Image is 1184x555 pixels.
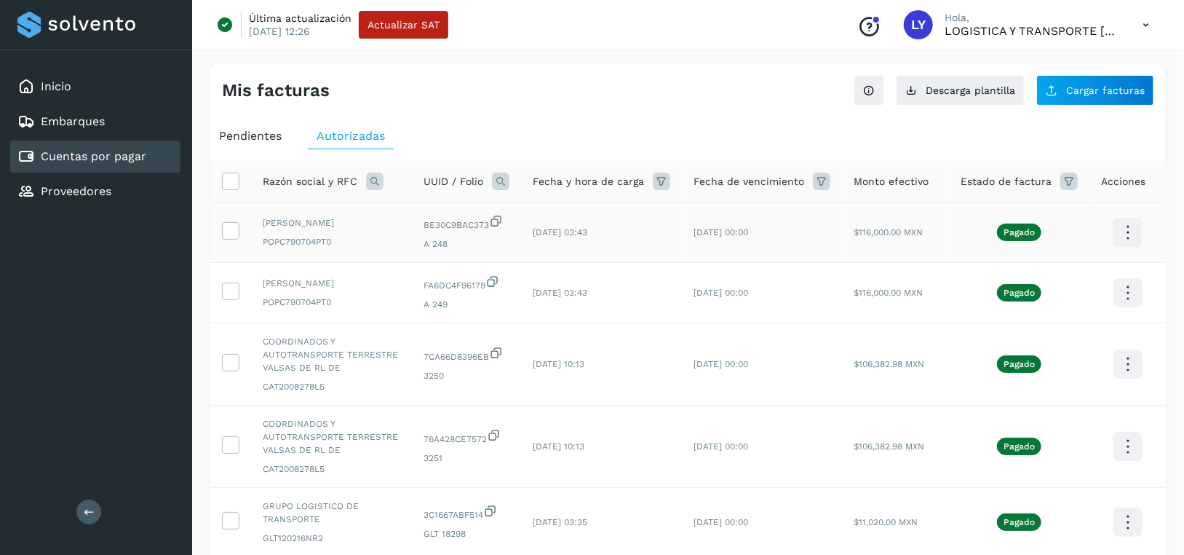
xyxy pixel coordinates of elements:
[424,428,509,446] span: 76A428CE7572
[896,75,1025,106] button: Descarga plantilla
[222,80,330,101] h4: Mis facturas
[533,359,584,369] span: [DATE] 10:13
[41,184,111,198] a: Proveedores
[317,129,385,143] span: Autorizadas
[424,298,509,311] span: A 249
[424,504,509,521] span: 3C1667ABF514
[694,517,748,527] span: [DATE] 00:00
[263,235,400,248] span: POPC790704PT0
[424,275,509,292] span: FA6DC4F96179
[359,11,448,39] button: Actualizar SAT
[533,517,587,527] span: [DATE] 03:35
[694,227,748,237] span: [DATE] 00:00
[533,174,644,189] span: Fecha y hora de carga
[424,527,509,540] span: GLT 18298
[263,380,400,393] span: CAT2008278L5
[10,141,180,173] div: Cuentas por pagar
[424,452,509,465] span: 3251
[1101,174,1145,189] span: Acciones
[854,227,923,237] span: $116,000.00 MXN
[533,227,587,237] span: [DATE] 03:43
[10,176,180,208] div: Proveedores
[694,174,804,189] span: Fecha de vencimiento
[854,288,923,298] span: $116,000.00 MXN
[263,462,400,476] span: CAT2008278L5
[263,532,400,545] span: GLT120216NR2
[854,441,924,452] span: $106,382.98 MXN
[694,288,748,298] span: [DATE] 00:00
[854,359,924,369] span: $106,382.98 MXN
[263,216,400,229] span: [PERSON_NAME]
[263,417,400,457] span: COORDINADOS Y AUTOTRANSPORTE TERRESTRE VALSAS DE RL DE
[961,174,1052,189] span: Estado de factura
[1004,227,1035,237] p: Pagado
[41,114,105,128] a: Embarques
[424,214,509,232] span: BE30C9BAC373
[945,24,1119,38] p: LOGISTICA Y TRANSPORTE PORTCAR
[945,12,1119,24] p: Hola,
[1036,75,1154,106] button: Cargar facturas
[424,346,509,363] span: 7CA66D8396EB
[263,500,400,526] span: GRUPO LOGISTICO DE TRANSPORTE
[10,71,180,103] div: Inicio
[926,85,1015,95] span: Descarga plantilla
[263,174,357,189] span: Razón social y RFC
[854,174,929,189] span: Monto efectivo
[249,25,310,38] p: [DATE] 12:26
[1066,85,1145,95] span: Cargar facturas
[263,335,400,374] span: COORDINADOS Y AUTOTRANSPORTE TERRESTRE VALSAS DE RL DE
[219,129,282,143] span: Pendientes
[1004,288,1035,298] p: Pagado
[41,79,71,93] a: Inicio
[263,277,400,290] span: [PERSON_NAME]
[367,20,440,30] span: Actualizar SAT
[1004,441,1035,452] p: Pagado
[1004,359,1035,369] p: Pagado
[249,12,351,25] p: Última actualización
[41,149,146,163] a: Cuentas por pagar
[263,296,400,309] span: POPC790704PT0
[854,517,918,527] span: $11,020.00 MXN
[694,359,748,369] span: [DATE] 00:00
[424,174,483,189] span: UUID / Folio
[424,369,509,382] span: 3250
[10,106,180,138] div: Embarques
[533,288,587,298] span: [DATE] 03:43
[1004,517,1035,527] p: Pagado
[424,237,509,251] span: A 248
[533,441,584,452] span: [DATE] 10:13
[694,441,748,452] span: [DATE] 00:00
